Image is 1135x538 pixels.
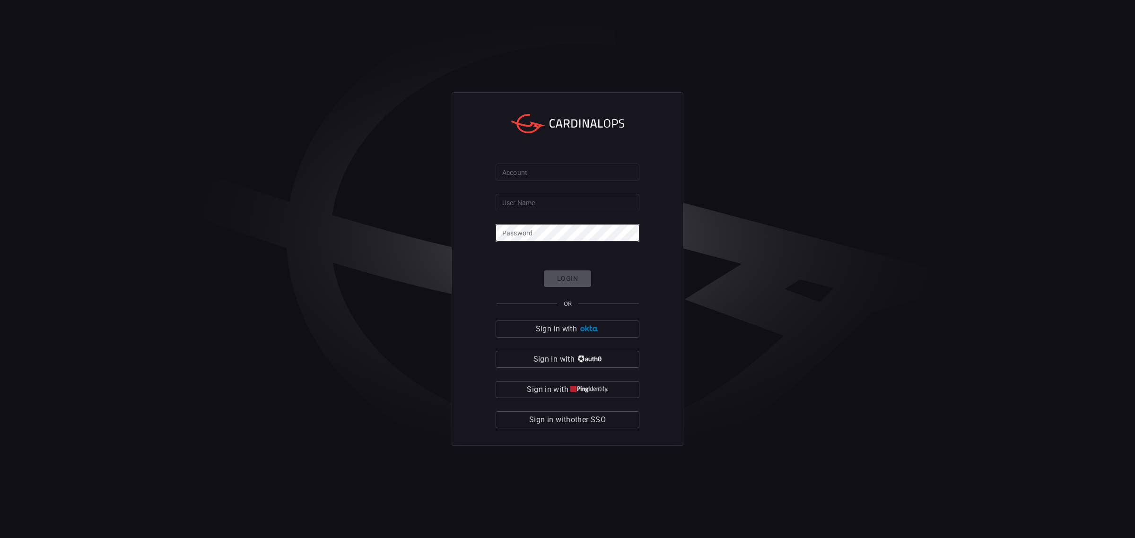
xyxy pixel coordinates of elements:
button: Sign in with [496,351,639,368]
button: Sign in with [496,381,639,398]
img: Ad5vKXme8s1CQAAAABJRU5ErkJggg== [579,325,599,332]
span: Sign in with other SSO [529,413,606,426]
img: vP8Hhh4KuCH8AavWKdZY7RZgAAAAASUVORK5CYII= [576,356,602,363]
span: Sign in with [527,383,568,396]
button: Sign in with [496,321,639,338]
span: OR [564,300,572,307]
span: Sign in with [536,322,577,336]
input: Type your account [496,164,639,181]
button: Sign in withother SSO [496,411,639,428]
span: Sign in with [533,353,575,366]
input: Type your user name [496,194,639,211]
img: quu4iresuhQAAAABJRU5ErkJggg== [570,386,608,393]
